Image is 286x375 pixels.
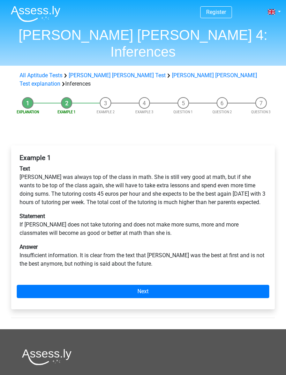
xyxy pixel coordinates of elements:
[173,110,193,114] a: Question 1
[20,72,62,79] a: All Aptitude Tests
[58,110,76,114] a: Example 1
[20,165,266,207] p: [PERSON_NAME] was always top of the class in math. She is still very good at math, but if she wan...
[5,27,281,60] h1: [PERSON_NAME] [PERSON_NAME] 4: Inferences
[206,9,226,15] a: Register
[20,154,51,162] b: Example 1
[20,243,266,268] p: Insufficient information. It is clear from the text that [PERSON_NAME] was the best at first and ...
[97,110,115,114] a: Example 2
[17,285,269,298] a: Next
[17,110,39,114] a: Explanation
[251,110,271,114] a: Question 3
[20,165,30,172] b: Text
[22,349,71,365] img: Assessly logo
[20,244,38,250] b: Answer
[20,212,266,237] p: If [PERSON_NAME] does not take tutoring and does not make more sums, more and more classmates wil...
[69,72,166,79] a: [PERSON_NAME] [PERSON_NAME] Test
[17,71,269,88] div: Inferences
[135,110,153,114] a: Example 3
[20,213,45,219] b: Statement
[11,6,60,22] img: Assessly
[212,110,232,114] a: Question 2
